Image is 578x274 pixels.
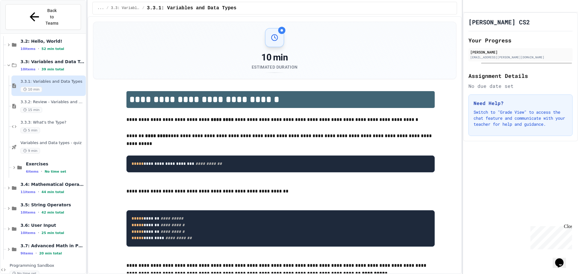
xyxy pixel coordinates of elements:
[38,230,39,235] span: •
[106,6,108,11] span: /
[45,8,59,26] span: Back to Teams
[20,202,85,208] span: 3.5: String Operators
[468,82,573,90] div: No due date set
[20,120,85,125] span: 3.3.3: What's the Type?
[20,148,40,154] span: 9 min
[38,210,39,215] span: •
[470,55,571,60] div: [EMAIL_ADDRESS][PERSON_NAME][DOMAIN_NAME]
[41,169,42,174] span: •
[5,4,81,30] button: Back to Teams
[252,52,297,63] div: 10 min
[20,223,85,228] span: 3.6: User Input
[20,211,36,214] span: 10 items
[470,49,571,55] div: [PERSON_NAME]
[474,109,567,127] p: Switch to "Grade View" to access the chat feature and communicate with your teacher for help and ...
[468,36,573,45] h2: Your Progress
[98,6,104,11] span: ...
[20,107,42,113] span: 15 min
[20,243,85,248] span: 3.7: Advanced Math in Python
[26,161,85,167] span: Exercises
[20,47,36,51] span: 10 items
[20,251,33,255] span: 9 items
[20,79,85,84] span: 3.3.1: Variables and Data Types
[20,100,85,105] span: 3.3.2: Review - Variables and Data Types
[468,18,530,26] h1: [PERSON_NAME] CS2
[38,46,39,51] span: •
[20,140,85,146] span: Variables and Data types - quiz
[528,224,572,249] iframe: chat widget
[553,250,572,268] iframe: chat widget
[20,87,42,92] span: 10 min
[468,72,573,80] h2: Assignment Details
[20,38,85,44] span: 3.2: Hello, World!
[42,211,64,214] span: 42 min total
[39,251,62,255] span: 20 min total
[20,231,36,235] span: 10 items
[252,64,297,70] div: Estimated Duration
[2,2,42,38] div: Chat with us now!Close
[20,67,36,71] span: 10 items
[38,189,39,194] span: •
[42,67,64,71] span: 39 min total
[20,190,36,194] span: 11 items
[474,100,567,107] h3: Need Help?
[10,263,85,268] span: Programming Sandbox
[45,170,66,174] span: No time set
[42,47,64,51] span: 52 min total
[147,5,237,12] span: 3.3.1: Variables and Data Types
[111,6,140,11] span: 3.3: Variables and Data Types
[142,6,144,11] span: /
[42,231,64,235] span: 25 min total
[36,251,37,256] span: •
[26,170,39,174] span: 6 items
[20,182,85,187] span: 3.4: Mathematical Operators
[20,128,40,133] span: 5 min
[42,190,64,194] span: 44 min total
[38,67,39,72] span: •
[20,59,85,64] span: 3.3: Variables and Data Types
